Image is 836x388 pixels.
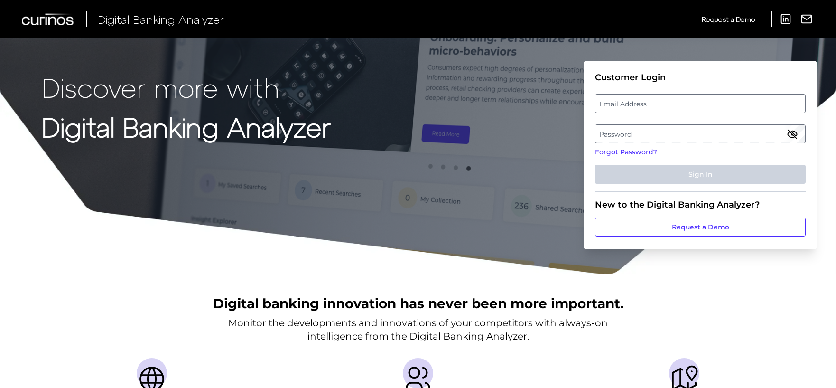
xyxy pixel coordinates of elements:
a: Request a Demo [702,11,755,27]
p: Monitor the developments and innovations of your competitors with always-on intelligence from the... [228,316,608,343]
a: Request a Demo [595,218,806,237]
div: New to the Digital Banking Analyzer? [595,199,806,210]
button: Sign In [595,165,806,184]
label: Password [595,125,805,142]
div: Customer Login [595,72,806,83]
label: Email Address [595,95,805,112]
h2: Digital banking innovation has never been more important. [213,294,623,312]
span: Digital Banking Analyzer [98,12,224,26]
p: Discover more with [42,72,331,102]
strong: Digital Banking Analyzer [42,111,331,142]
span: Request a Demo [702,15,755,23]
img: Curinos [22,13,75,25]
a: Forgot Password? [595,147,806,157]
